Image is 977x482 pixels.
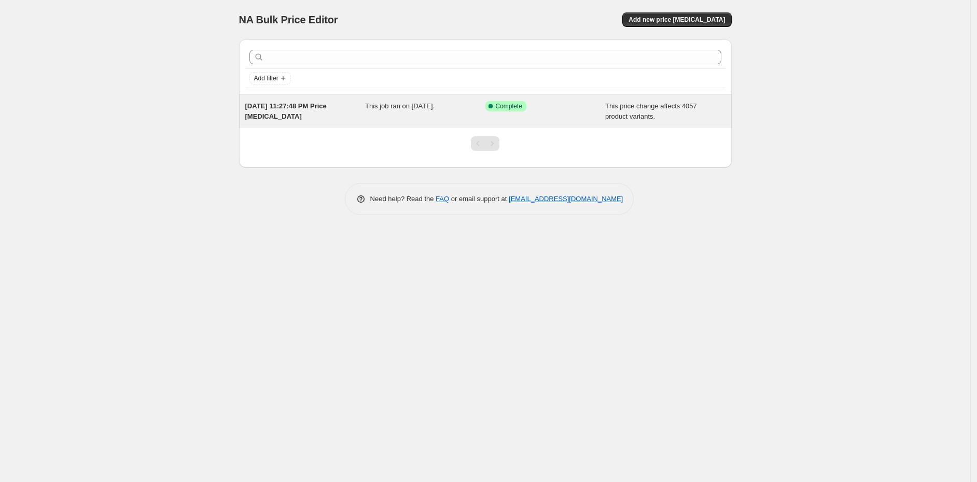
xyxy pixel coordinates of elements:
[605,102,697,120] span: This price change affects 4057 product variants.
[365,102,435,110] span: This job ran on [DATE].
[449,195,509,203] span: or email support at
[249,72,291,84] button: Add filter
[370,195,436,203] span: Need help? Read the
[254,74,278,82] span: Add filter
[245,102,327,120] span: [DATE] 11:27:48 PM Price [MEDICAL_DATA]
[496,102,522,110] span: Complete
[509,195,623,203] a: [EMAIL_ADDRESS][DOMAIN_NAME]
[436,195,449,203] a: FAQ
[622,12,731,27] button: Add new price [MEDICAL_DATA]
[629,16,725,24] span: Add new price [MEDICAL_DATA]
[471,136,499,151] nav: Pagination
[239,14,338,25] span: NA Bulk Price Editor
